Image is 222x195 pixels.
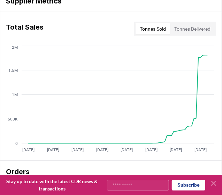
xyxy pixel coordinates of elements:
[8,116,18,121] tspan: 500K
[6,22,44,36] h3: Total Sales
[12,45,18,49] tspan: 2M
[12,92,18,97] tspan: 1M
[15,141,18,146] tspan: 0
[8,68,18,72] tspan: 1.5M
[121,147,133,152] tspan: [DATE]
[6,166,216,177] h3: Orders
[47,147,59,152] tspan: [DATE]
[194,147,207,152] tspan: [DATE]
[96,147,108,152] tspan: [DATE]
[170,23,215,34] button: Tonnes Delivered
[136,23,170,34] button: Tonnes Sold
[145,147,158,152] tspan: [DATE]
[22,147,35,152] tspan: [DATE]
[170,147,182,152] tspan: [DATE]
[71,147,84,152] tspan: [DATE]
